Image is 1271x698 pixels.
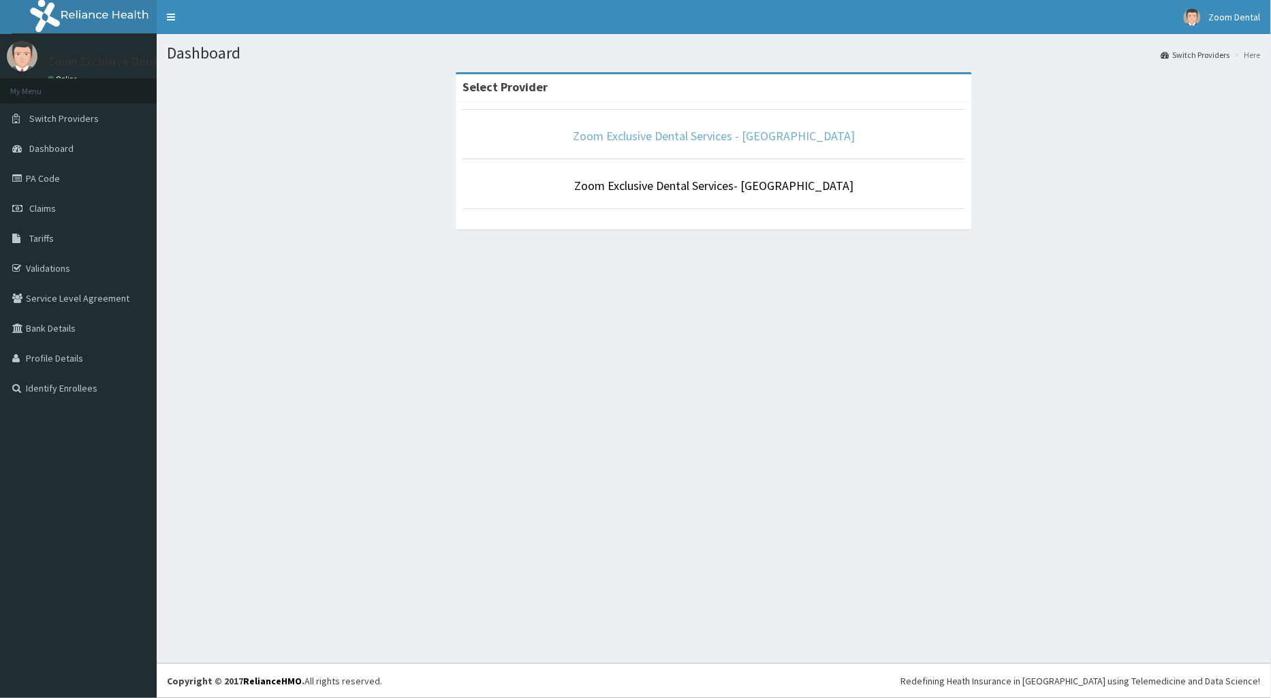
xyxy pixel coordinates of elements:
[48,74,80,84] a: Online
[900,674,1261,688] div: Redefining Heath Insurance in [GEOGRAPHIC_DATA] using Telemedicine and Data Science!
[243,675,302,687] a: RelianceHMO
[573,128,855,144] a: Zoom Exclusive Dental Services - [GEOGRAPHIC_DATA]
[1184,9,1201,26] img: User Image
[1161,49,1230,61] a: Switch Providers
[7,41,37,72] img: User Image
[462,79,548,95] strong: Select Provider
[157,663,1271,698] footer: All rights reserved.
[1231,49,1261,61] li: Here
[29,112,99,125] span: Switch Providers
[29,232,54,244] span: Tariffs
[29,202,56,215] span: Claims
[167,44,1261,62] h1: Dashboard
[1209,11,1261,23] span: Zoom Dental
[48,55,258,67] p: Zoom Exclusive Dental Services Limited
[29,142,74,155] span: Dashboard
[574,178,853,193] a: Zoom Exclusive Dental Services- [GEOGRAPHIC_DATA]
[167,675,304,687] strong: Copyright © 2017 .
